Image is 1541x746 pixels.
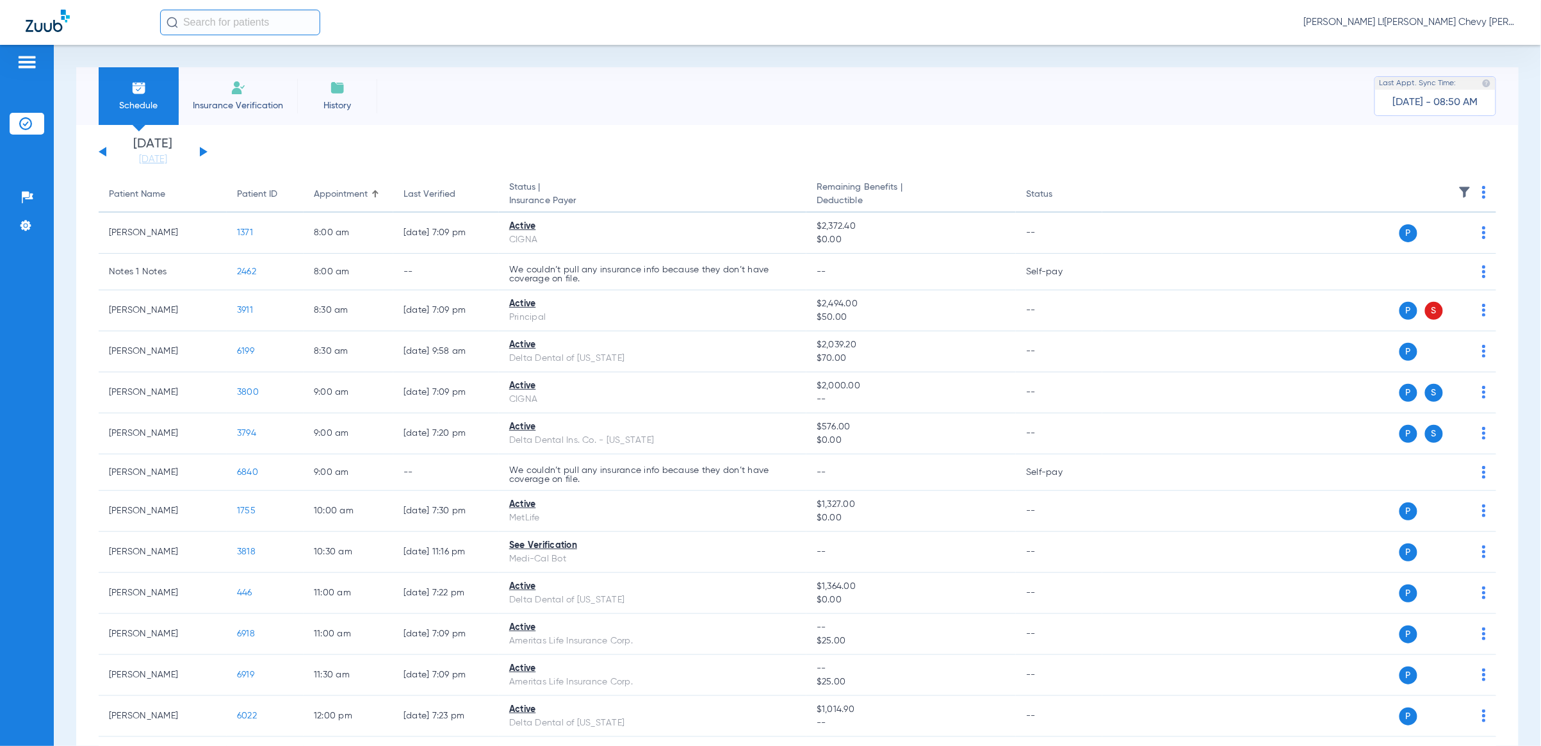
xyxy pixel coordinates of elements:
td: [DATE] 7:09 PM [393,213,499,254]
td: -- [1016,413,1102,454]
td: 11:00 AM [304,614,393,655]
th: Status [1016,177,1102,213]
span: S [1425,384,1443,402]
img: History [330,80,345,95]
span: Deductible [817,194,1006,208]
span: 2462 [237,267,256,276]
th: Status | [499,177,806,213]
span: 1755 [237,506,256,515]
span: -- [817,547,826,556]
img: Zuub Logo [26,10,70,32]
div: Active [509,498,796,511]
td: 12:00 PM [304,696,393,737]
td: [PERSON_NAME] [99,372,227,413]
img: group-dot-blue.svg [1482,226,1486,239]
td: [PERSON_NAME] [99,614,227,655]
td: [PERSON_NAME] [99,213,227,254]
div: Last Verified [404,188,455,201]
div: Ameritas Life Insurance Corp. [509,634,796,648]
span: 6918 [237,629,255,638]
div: See Verification [509,539,796,552]
span: [PERSON_NAME] L![PERSON_NAME] Chevy [PERSON_NAME] DDS., INC. [1304,16,1515,29]
div: Appointment [314,188,368,201]
span: 3818 [237,547,256,556]
span: 6022 [237,711,257,720]
td: -- [1016,213,1102,254]
span: 6199 [237,347,254,356]
span: P [1399,543,1417,561]
img: group-dot-blue.svg [1482,504,1486,517]
div: Active [509,220,796,233]
img: group-dot-blue.svg [1482,427,1486,440]
td: 9:00 AM [304,413,393,454]
div: MetLife [509,511,796,525]
img: group-dot-blue.svg [1482,709,1486,722]
span: $0.00 [817,593,1006,607]
td: 10:30 AM [304,532,393,573]
span: $576.00 [817,420,1006,434]
span: $1,014.90 [817,703,1006,717]
span: 3800 [237,388,259,397]
div: CIGNA [509,233,796,247]
td: -- [1016,614,1102,655]
div: Principal [509,311,796,324]
div: Ameritas Life Insurance Corp. [509,676,796,689]
div: Active [509,580,796,593]
div: Delta Dental of [US_STATE] [509,593,796,607]
span: $2,494.00 [817,297,1006,311]
span: S [1425,425,1443,443]
span: $0.00 [817,233,1006,247]
div: Active [509,703,796,717]
img: group-dot-blue.svg [1482,345,1486,358]
td: -- [1016,331,1102,372]
div: Active [509,379,796,393]
a: [DATE] [115,153,192,166]
img: group-dot-blue.svg [1482,668,1486,681]
td: [PERSON_NAME] [99,290,227,331]
div: CIGNA [509,393,796,406]
span: $2,039.20 [817,338,1006,352]
div: Delta Dental of [US_STATE] [509,352,796,365]
span: P [1399,425,1417,443]
td: [PERSON_NAME] [99,655,227,696]
div: Patient ID [237,188,293,201]
td: [DATE] 7:22 PM [393,573,499,614]
td: -- [1016,290,1102,331]
div: Delta Dental of [US_STATE] [509,717,796,730]
td: -- [393,454,499,491]
td: -- [393,254,499,290]
span: P [1399,343,1417,361]
td: 8:00 AM [304,254,393,290]
span: $70.00 [817,352,1006,365]
div: Medi-Cal Bot [509,552,796,566]
span: Schedule [108,99,169,112]
img: group-dot-blue.svg [1482,545,1486,558]
span: P [1399,384,1417,402]
div: Delta Dental Ins. Co. - [US_STATE] [509,434,796,447]
span: 1371 [237,228,253,237]
img: Schedule [131,80,147,95]
div: Patient Name [109,188,165,201]
span: $2,000.00 [817,379,1006,393]
span: Insurance Verification [188,99,288,112]
td: [PERSON_NAME] [99,696,227,737]
span: -- [817,267,826,276]
img: group-dot-blue.svg [1482,627,1486,640]
span: -- [817,717,1006,730]
div: Appointment [314,188,383,201]
td: [DATE] 7:09 PM [393,614,499,655]
div: Last Verified [404,188,489,201]
td: 11:00 AM [304,573,393,614]
div: Patient ID [237,188,277,201]
span: S [1425,302,1443,320]
img: group-dot-blue.svg [1482,186,1486,199]
td: -- [1016,372,1102,413]
td: 8:00 AM [304,213,393,254]
div: Active [509,662,796,676]
span: 446 [237,588,252,597]
td: [DATE] 11:16 PM [393,532,499,573]
div: Active [509,621,796,634]
span: $0.00 [817,434,1006,447]
span: 6919 [237,670,254,679]
img: group-dot-blue.svg [1482,466,1486,479]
